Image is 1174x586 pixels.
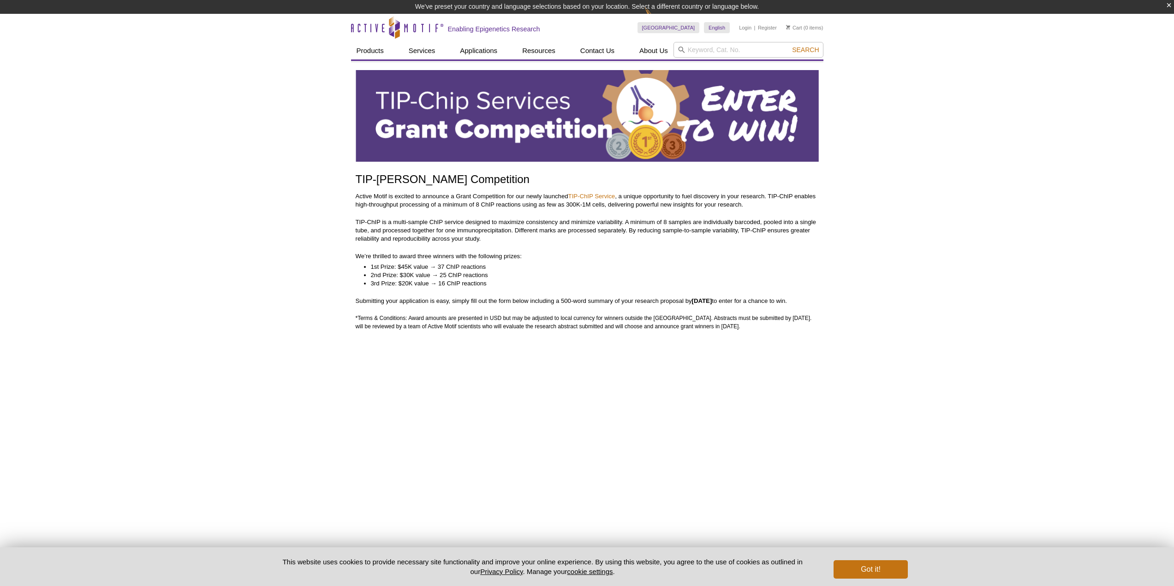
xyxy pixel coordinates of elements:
a: [GEOGRAPHIC_DATA] [638,22,700,33]
a: Register [758,24,777,31]
a: About Us [634,42,673,59]
p: We’re thrilled to award three winners with the following prizes: [356,252,819,260]
a: Services [403,42,441,59]
p: Submitting your application is easy, simply fill out the form below including a 500-word summary ... [356,297,819,305]
h1: TIP-[PERSON_NAME] Competition [356,173,819,187]
a: Cart [786,24,802,31]
a: Login [739,24,751,31]
img: Your Cart [786,25,790,30]
a: English [704,22,730,33]
p: This website uses cookies to provide necessary site functionality and improve your online experie... [267,557,819,576]
a: Privacy Policy [480,568,523,575]
a: Applications [454,42,503,59]
img: Change Here [645,7,669,29]
button: cookie settings [567,568,613,575]
p: TIP-ChIP is a multi-sample ChIP service designed to maximize consistency and minimize variability... [356,218,819,243]
span: Search [792,46,819,53]
a: Resources [517,42,561,59]
p: Active Motif is excited to announce a Grant Competition for our newly launched , a unique opportu... [356,192,819,209]
li: 2nd Prize: $30K value → 25 ChIP reactions [371,271,810,279]
li: 1st Prize: $45K value → 37 ChIP reactions [371,263,810,271]
button: Got it! [834,560,907,579]
h2: Enabling Epigenetics Research [448,25,540,33]
li: 3rd Prize: $20K value → 16 ChIP reactions [371,279,810,288]
a: Contact Us [575,42,620,59]
img: Active Motif TIP-ChIP Services Grant Competition [356,70,819,162]
strong: [DATE] [692,297,712,304]
li: (0 items) [786,22,823,33]
input: Keyword, Cat. No. [673,42,823,58]
a: TIP-ChIP Service [568,193,615,200]
p: *Terms & Conditions: Award amounts are presented in USD but may be adjusted to local currency for... [356,314,819,331]
a: Products [351,42,389,59]
li: | [754,22,756,33]
button: Search [789,46,822,54]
